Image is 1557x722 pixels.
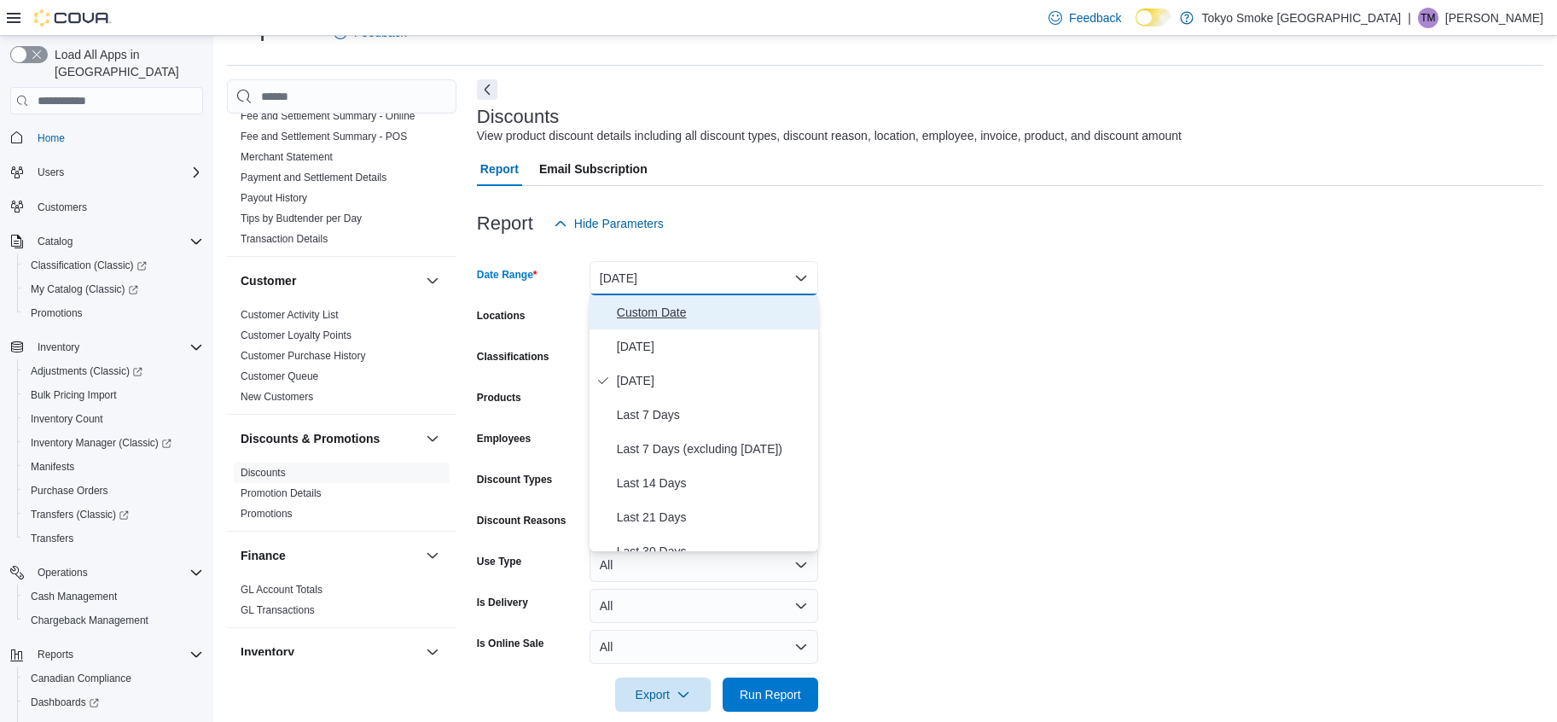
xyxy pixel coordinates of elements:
a: Discounts [241,467,286,479]
a: Classification (Classic) [24,255,154,276]
span: Adjustments (Classic) [24,361,203,381]
a: Customer Purchase History [241,350,366,362]
button: Export [615,678,711,712]
p: | [1408,8,1411,28]
a: Chargeback Management [24,610,155,631]
button: Finance [241,547,419,564]
button: Catalog [3,230,210,253]
span: Inventory Count [31,412,103,426]
span: Inventory [31,337,203,358]
button: Inventory [422,642,443,662]
span: Customer Loyalty Points [241,329,351,342]
a: Dashboards [17,690,210,714]
span: Promotions [31,306,83,320]
span: Promotions [24,303,203,323]
button: Customers [3,195,210,219]
a: Fee and Settlement Summary - POS [241,131,407,143]
button: Operations [3,561,210,585]
span: TM [1420,8,1435,28]
a: Feedback [1042,1,1128,35]
span: Reports [31,644,203,665]
button: Next [477,79,497,100]
span: Chargeback Management [24,610,203,631]
button: Home [3,125,210,149]
a: Fee and Settlement Summary - Online [241,110,415,122]
button: All [590,589,818,623]
span: Discounts [241,466,286,480]
span: Transfers [31,532,73,545]
button: Cash Management [17,585,210,608]
button: All [590,548,818,582]
a: Adjustments (Classic) [24,361,149,381]
span: Last 21 Days [617,507,811,527]
span: [DATE] [617,336,811,357]
button: Transfers [17,527,210,550]
p: [PERSON_NAME] [1445,8,1543,28]
a: Customers [31,197,94,218]
span: Custom Date [617,302,811,323]
span: Last 7 Days [617,405,811,425]
label: Date Range [477,268,537,282]
span: Fee and Settlement Summary - Online [241,109,415,123]
span: Merchant Statement [241,150,333,164]
span: Payout History [241,191,307,205]
a: Transfers (Classic) [17,503,210,527]
span: Customer Activity List [241,308,339,322]
span: Load All Apps in [GEOGRAPHIC_DATA] [48,46,203,80]
a: Merchant Statement [241,151,333,163]
label: Locations [477,309,526,323]
a: Manifests [24,457,81,477]
span: Adjustments (Classic) [31,364,142,378]
button: Users [31,162,71,183]
span: Users [38,166,64,179]
button: Discounts & Promotions [422,428,443,449]
button: Inventory Count [17,407,210,431]
button: Manifests [17,455,210,479]
button: Promotions [17,301,210,325]
span: Canadian Compliance [24,668,203,689]
span: Cash Management [24,586,203,607]
span: Manifests [24,457,203,477]
input: Dark Mode [1136,9,1171,26]
button: Operations [31,562,95,583]
button: All [590,630,818,664]
button: Reports [3,643,210,667]
span: Classification (Classic) [31,259,147,272]
a: My Catalog (Classic) [24,279,145,300]
span: Dashboards [31,696,99,709]
h3: Inventory [241,643,294,661]
span: Promotion Details [241,486,322,500]
span: Customer Purchase History [241,349,366,363]
span: Catalog [31,231,203,252]
span: Report [480,152,519,186]
button: Users [3,160,210,184]
span: Transfers (Classic) [31,508,129,521]
span: GL Transactions [241,603,315,617]
a: Customer Queue [241,370,318,382]
span: [DATE] [617,370,811,391]
h3: Report [477,213,533,234]
span: Email Subscription [539,152,648,186]
a: Cash Management [24,586,124,607]
span: Hide Parameters [574,215,664,232]
a: GL Transactions [241,604,315,616]
h3: Discounts [477,107,560,127]
h3: Customer [241,272,296,289]
span: Last 30 Days [617,541,811,562]
p: Tokyo Smoke [GEOGRAPHIC_DATA] [1202,8,1402,28]
label: Products [477,391,521,405]
span: Run Report [740,686,801,703]
div: Finance [227,579,456,627]
span: GL Account Totals [241,583,322,597]
button: [DATE] [590,261,818,295]
span: Transfers [24,528,203,549]
span: Tips by Budtender per Day [241,212,362,225]
span: Operations [31,562,203,583]
a: Inventory Manager (Classic) [17,431,210,455]
label: Discount Reasons [477,514,566,527]
span: My Catalog (Classic) [24,279,203,300]
span: Catalog [38,235,73,248]
a: Customer Loyalty Points [241,329,351,341]
span: New Customers [241,390,313,404]
a: Classification (Classic) [17,253,210,277]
